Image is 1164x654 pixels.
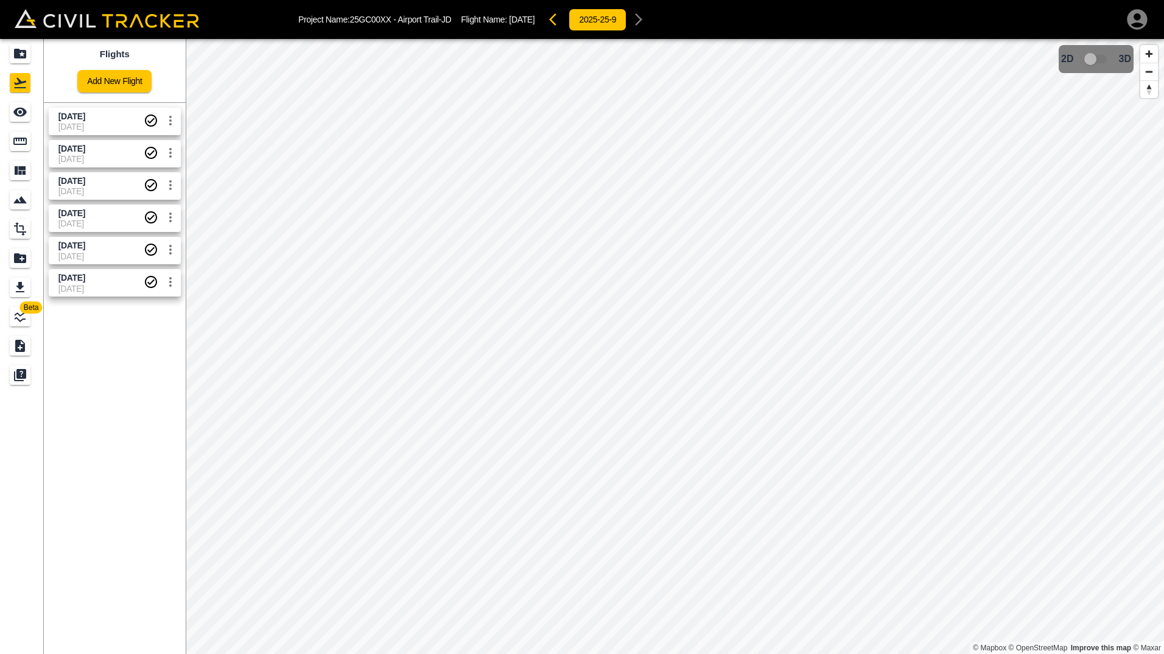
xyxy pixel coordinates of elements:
canvas: Map [186,39,1164,654]
a: Maxar [1133,644,1161,652]
a: OpenStreetMap [1009,644,1068,652]
span: [DATE] [509,15,535,24]
button: 2025-25-9 [569,9,626,31]
img: Civil Tracker [15,9,199,28]
a: Mapbox [973,644,1006,652]
button: Zoom out [1140,63,1158,80]
p: Flight Name: [461,15,535,24]
button: Zoom in [1140,45,1158,63]
p: Project Name: 25GC00XX - Airport Trail-JD [298,15,451,24]
button: Reset bearing to north [1140,80,1158,98]
span: 3D model not uploaded yet [1079,47,1114,71]
a: Map feedback [1071,644,1131,652]
span: 3D [1119,54,1131,65]
span: 2D [1061,54,1073,65]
